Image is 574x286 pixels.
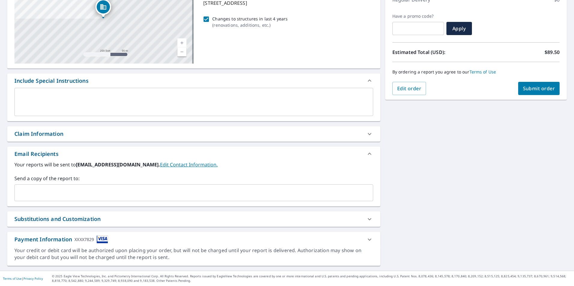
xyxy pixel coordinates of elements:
[14,77,89,85] div: Include Special Instructions
[212,22,288,28] p: ( renovations, additions, etc. )
[14,247,373,261] div: Your credit or debit card will be authorized upon placing your order, but will not be charged unt...
[3,276,22,281] a: Terms of Use
[446,22,472,35] button: Apply
[3,277,43,280] p: |
[177,47,186,56] a: Current Level 17, Zoom Out
[392,13,444,19] label: Have a promo code?
[470,69,496,75] a: Terms of Use
[392,82,426,95] button: Edit order
[97,235,108,243] img: cardImage
[392,49,476,56] p: Estimated Total (USD):
[7,147,380,161] div: Email Recipients
[160,161,218,168] a: EditContactInfo
[14,215,101,223] div: Substitutions and Customization
[7,232,380,247] div: Payment InformationXXXX7829cardImage
[7,211,380,227] div: Substitutions and Customization
[523,85,555,92] span: Submit order
[14,161,373,168] label: Your reports will be sent to
[397,85,421,92] span: Edit order
[7,126,380,142] div: Claim Information
[451,25,467,32] span: Apply
[518,82,560,95] button: Submit order
[52,274,571,283] p: © 2025 Eagle View Technologies, Inc. and Pictometry International Corp. All Rights Reserved. Repo...
[14,150,59,158] div: Email Recipients
[212,16,288,22] p: Changes to structures in last 4 years
[177,38,186,47] a: Current Level 17, Zoom In
[7,73,380,88] div: Include Special Instructions
[392,69,560,75] p: By ordering a report you agree to our
[14,130,63,138] div: Claim Information
[23,276,43,281] a: Privacy Policy
[545,49,560,56] p: $89.50
[14,175,373,182] label: Send a copy of the report to:
[14,235,108,243] div: Payment Information
[74,235,94,243] div: XXXX7829
[76,161,160,168] b: [EMAIL_ADDRESS][DOMAIN_NAME].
